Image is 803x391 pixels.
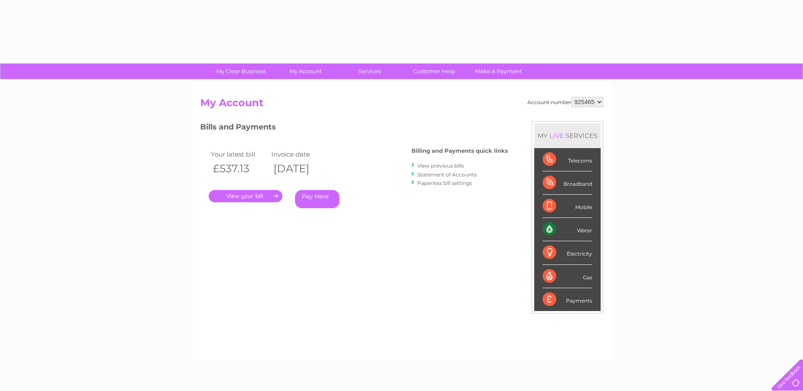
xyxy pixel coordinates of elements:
[411,148,508,154] h4: Billing and Payments quick links
[543,148,592,171] div: Telecoms
[295,190,339,208] a: Pay Here
[209,149,270,160] td: Your latest bill
[543,195,592,218] div: Mobile
[200,97,603,113] h2: My Account
[270,63,340,79] a: My Account
[548,132,566,140] div: LIVE
[543,265,592,288] div: Gas
[543,241,592,264] div: Electricity
[543,218,592,241] div: Water
[543,171,592,195] div: Broadband
[527,97,603,107] div: Account number
[200,121,508,136] h3: Bills and Payments
[209,190,282,202] a: .
[534,124,601,148] div: MY SERVICES
[335,63,405,79] a: Services
[417,180,472,186] a: Paperless bill settings
[399,63,469,79] a: Customer Help
[206,63,276,79] a: My Clear Business
[417,162,464,169] a: View previous bills
[543,288,592,311] div: Payments
[269,160,330,177] th: [DATE]
[269,149,330,160] td: Invoice date
[464,63,533,79] a: Make A Payment
[417,171,477,178] a: Statement of Accounts
[209,160,270,177] th: £537.13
